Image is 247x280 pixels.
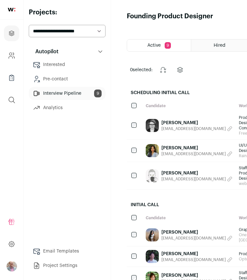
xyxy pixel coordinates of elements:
button: [EMAIL_ADDRESS][DOMAIN_NAME] [161,151,232,156]
span: [EMAIL_ADDRESS][DOMAIN_NAME] [161,151,226,156]
img: 7558af307f45821771a2efc083dab2f9efca6b3a9aca03571cdcf8faf47b292f.jpg [146,250,159,263]
button: [EMAIL_ADDRESS][DOMAIN_NAME] [161,236,232,241]
button: Autopilot [29,45,106,58]
button: [EMAIL_ADDRESS][DOMAIN_NAME] [161,257,232,262]
img: 190284-medium_jpg [7,261,17,272]
div: Candidate [142,100,236,112]
span: selected: [130,67,153,73]
button: [EMAIL_ADDRESS][DOMAIN_NAME] [161,126,232,131]
span: Active [147,43,161,48]
button: [EMAIL_ADDRESS][DOMAIN_NAME] [161,176,232,182]
a: Interview Pipeline9 [29,87,106,100]
span: [EMAIL_ADDRESS][DOMAIN_NAME] [161,176,226,182]
a: [PERSON_NAME] [161,272,232,279]
a: Company Lists [4,70,19,86]
span: [EMAIL_ADDRESS][DOMAIN_NAME] [161,236,226,241]
a: [PERSON_NAME] [161,170,232,176]
img: 6901ca6cfa391a3a498f521af44ca5f07cb8fafd37a5688c63ebb64bb4dae2f3.jpg [146,228,159,241]
span: Hired [214,43,225,48]
img: bc0f2dd1cd7c1dc5f50fea2665ffb984f117bd8caa966ac21e66c1757f0bda83.jpg [146,169,159,182]
span: [EMAIL_ADDRESS][DOMAIN_NAME] [161,126,226,131]
span: 9 [94,90,102,97]
a: [PERSON_NAME] [161,229,232,236]
h1: Founding Product Designer [127,12,213,21]
img: b96de4fee0d12bbad2186ecff1f8e4a5042e6adbd10402dea4a9c304f0eafd9b [146,119,159,132]
a: [PERSON_NAME] [161,145,232,151]
a: Interested [29,58,106,71]
a: Company and ATS Settings [4,48,19,63]
a: Project Settings [29,259,106,272]
a: Pre-contact [29,73,106,86]
button: Change stage [155,62,171,78]
p: Autopilot [31,48,58,56]
a: [PERSON_NAME] [161,120,232,126]
a: [PERSON_NAME] [161,251,232,257]
img: f0791d62dd61cf0cb098b18c74c872efae5d6fb4cb275e4c071d00a038c40bfc [146,144,159,157]
button: Open dropdown [7,261,17,272]
span: 0 [130,68,133,72]
span: 9 [165,42,171,49]
span: [EMAIL_ADDRESS][DOMAIN_NAME] [161,257,226,262]
a: Projects [4,25,19,41]
a: Analytics [29,101,106,114]
a: Email Templates [29,245,106,258]
img: wellfound-shorthand-0d5821cbd27db2630d0214b213865d53afaa358527fdda9d0ea32b1df1b89c2c.svg [8,8,15,11]
div: Candidate [142,212,236,224]
h2: Projects: [29,8,106,17]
